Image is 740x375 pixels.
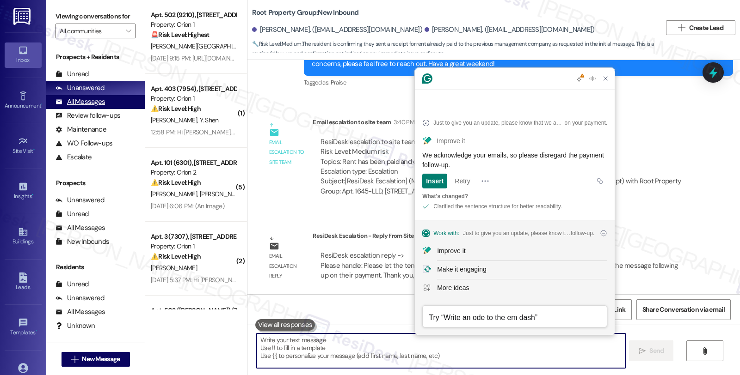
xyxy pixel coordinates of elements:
[32,192,33,198] span: •
[126,27,131,35] i: 
[33,146,35,153] span: •
[55,293,105,303] div: Unanswered
[321,176,683,196] div: Subject: [ResiDesk Escalation] (Medium risk) - Action Needed (Rent has been paid and emailed rece...
[252,8,358,18] b: Root Property Group: New Inbound
[62,352,130,367] button: New Message
[55,279,89,289] div: Unread
[666,20,735,35] button: Create Lead
[55,237,109,247] div: New Inbounds
[151,42,256,50] span: [PERSON_NAME][GEOGRAPHIC_DATA]
[636,299,731,320] button: Share Conversation via email
[425,25,595,35] div: [PERSON_NAME]. ([EMAIL_ADDRESS][DOMAIN_NAME])
[200,116,219,124] span: Y. Shen
[151,158,236,168] div: Apt. 101 (6301), [STREET_ADDRESS]
[269,138,305,167] div: Email escalation to site team
[55,111,120,121] div: Review follow-ups
[151,232,236,242] div: Apt. 3 (7307), [STREET_ADDRESS]
[151,202,224,210] div: [DATE] 6:06 PM: (An Image)
[5,179,42,204] a: Insights •
[55,139,112,148] div: WO Follow-ups
[151,242,236,251] div: Property: Orion 1
[82,354,120,364] span: New Message
[5,270,42,295] a: Leads
[55,195,105,205] div: Unanswered
[304,76,733,89] div: Tagged as:
[55,152,92,162] div: Escalate
[151,30,210,39] strong: 🚨 Risk Level: Highest
[55,125,106,134] div: Maintenance
[313,231,691,244] div: ResiDesk Escalation - Reply From Site Team
[649,346,664,356] span: Send
[55,321,95,331] div: Unknown
[701,347,708,355] i: 
[5,315,42,340] a: Templates •
[151,10,236,20] div: Apt. 502 (9210), [STREET_ADDRESS]
[252,40,301,48] strong: 🔧 Risk Level: Medium
[55,9,136,24] label: Viewing conversations for
[5,42,42,67] a: Inbox
[678,24,685,31] i: 
[13,8,32,25] img: ResiDesk Logo
[252,39,661,59] span: : The resident is confirming they sent a receipt for rent already paid to the previous management...
[151,190,200,198] span: [PERSON_NAME]
[151,264,197,272] span: [PERSON_NAME]
[55,97,105,107] div: All Messages
[252,25,422,35] div: [PERSON_NAME]. ([EMAIL_ADDRESS][DOMAIN_NAME])
[689,23,723,33] span: Create Lead
[55,223,105,233] div: All Messages
[151,168,236,177] div: Property: Orion 2
[200,190,246,198] span: [PERSON_NAME]
[257,333,625,368] textarea: To enrich screen reader interactions, please activate Accessibility in Grammarly extension settings
[41,101,43,108] span: •
[639,347,646,355] i: 
[391,117,414,127] div: 3:40 PM
[151,178,201,187] strong: ⚠️ Risk Level: High
[60,24,121,38] input: All communities
[151,306,236,315] div: Apt. 502 ([PERSON_NAME]) (7467), [STREET_ADDRESS][PERSON_NAME]
[313,117,691,130] div: Email escalation to site team
[55,209,89,219] div: Unread
[269,251,305,281] div: Email escalation reply
[321,251,678,280] div: ResiDesk escalation reply -> Please handle: Please let the tenant know that we acknowledge their ...
[55,83,105,93] div: Unanswered
[71,356,78,363] i: 
[151,252,201,260] strong: ⚠️ Risk Level: High
[321,137,683,177] div: ResiDesk escalation to site team -> Risk Level: Medium risk Topics: Rent has been paid and emaile...
[5,133,42,158] a: Site Visit •
[151,116,200,124] span: [PERSON_NAME]
[151,20,236,30] div: Property: Orion 1
[46,262,145,272] div: Residents
[629,340,674,361] button: Send
[642,305,725,315] span: Share Conversation via email
[5,224,42,249] a: Buildings
[46,178,145,188] div: Prospects
[55,69,89,79] div: Unread
[46,52,145,62] div: Prospects + Residents
[151,94,236,103] div: Property: Orion 1
[151,54,253,62] div: [DATE] 9:15 PM: [URL][DOMAIN_NAME]
[55,307,105,317] div: All Messages
[36,328,37,334] span: •
[151,104,201,113] strong: ⚠️ Risk Level: High
[561,305,625,315] span: Get Conversation Link
[331,79,346,86] span: Praise
[151,84,236,94] div: Apt. 403 (7954), [STREET_ADDRESS]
